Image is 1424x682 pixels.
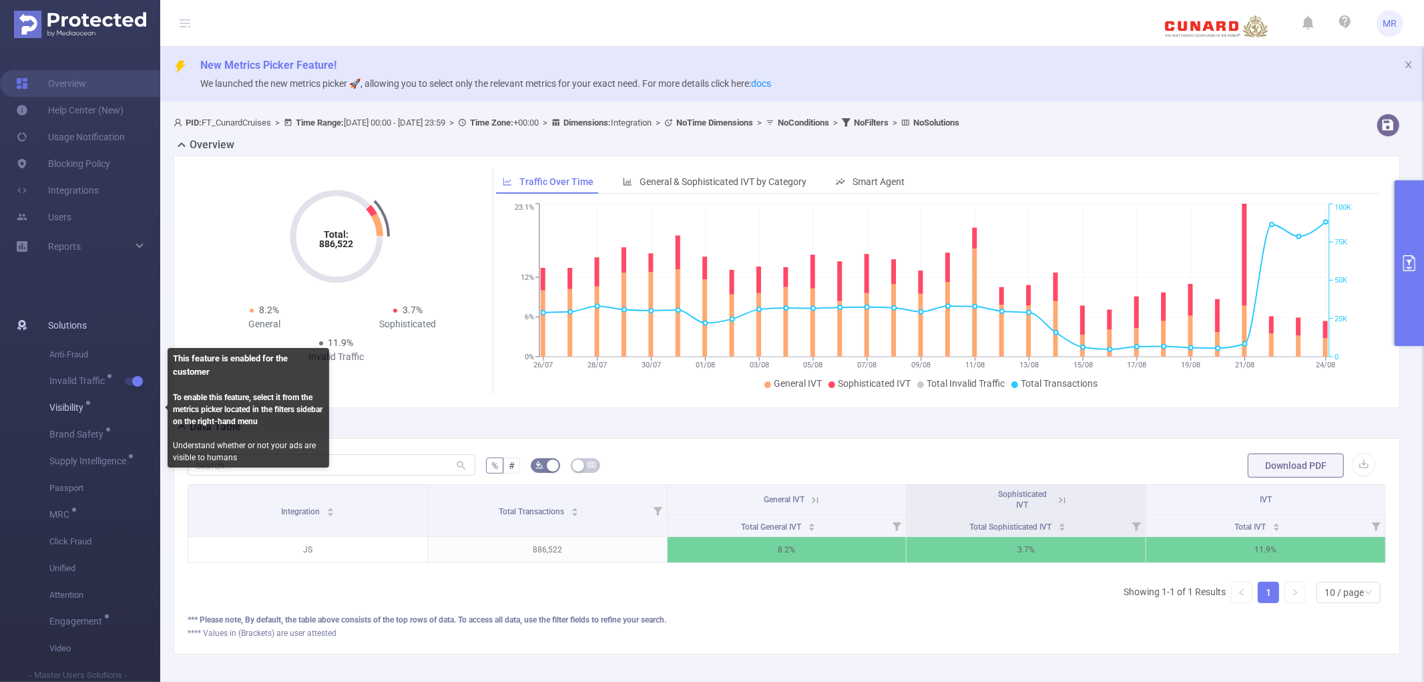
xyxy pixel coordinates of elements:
a: Blocking Policy [16,150,110,177]
i: icon: line-chart [503,177,512,186]
span: New Metrics Picker Feature! [200,59,336,71]
span: > [829,118,842,128]
i: icon: caret-down [808,526,815,530]
span: Integration [563,118,652,128]
i: icon: caret-up [571,506,579,510]
b: No Filters [854,118,889,128]
tspan: 13/08 [1019,361,1039,369]
b: No Solutions [913,118,959,128]
span: Total Transactions [1021,378,1098,389]
span: % [491,460,498,471]
a: Usage Notification [16,124,125,150]
span: Sophisticated IVT [998,490,1047,510]
tspan: 05/08 [803,361,822,369]
i: icon: table [587,461,596,469]
span: Smart Agent [853,176,905,187]
tspan: 01/08 [696,361,715,369]
span: Total IVT [1234,522,1268,532]
i: icon: thunderbolt [174,60,187,73]
a: Users [16,204,71,230]
div: **** Values in (Brackets) are user attested [188,627,1386,639]
tspan: 07/08 [857,361,877,369]
i: icon: bg-colors [535,461,543,469]
tspan: 886,522 [319,238,353,249]
span: 8.2% [259,305,279,315]
span: Visibility [49,403,88,412]
span: MR [1383,10,1397,37]
p: JS [188,537,427,562]
i: icon: down [1365,588,1373,598]
p: 8.2% [668,537,907,562]
tspan: Total: [324,229,348,240]
span: General & Sophisticated IVT by Category [640,176,806,187]
span: Total General IVT [741,522,803,532]
i: icon: caret-down [1059,526,1066,530]
b: Time Zone: [470,118,513,128]
span: Integration [281,507,322,516]
span: > [445,118,458,128]
li: 1 [1258,582,1279,603]
tspan: 50K [1335,277,1347,285]
span: MRC [49,510,74,519]
a: Overview [16,70,86,97]
span: General IVT [764,495,804,504]
span: Total Transactions [499,507,566,516]
i: icon: caret-down [571,511,579,515]
div: Sort [808,521,816,529]
a: Integrations [16,177,99,204]
div: Understand whether or not your ads are visible to humans [168,348,329,468]
span: > [539,118,551,128]
span: Total Invalid Traffic [927,378,1005,389]
span: Engagement [49,617,107,626]
span: # [509,460,515,471]
i: icon: caret-down [1273,526,1280,530]
tspan: 100K [1335,204,1351,212]
i: icon: left [1238,588,1246,596]
span: 11.9% [328,337,354,348]
button: icon: close [1404,57,1413,72]
span: Supply Intelligence [49,456,131,466]
div: Sophisticated [336,317,480,331]
span: Sophisticated IVT [838,378,911,389]
span: Total Sophisticated IVT [969,522,1053,532]
li: Showing 1-1 of 1 Results [1124,582,1226,603]
tspan: 30/07 [642,361,661,369]
b: Dimensions : [563,118,611,128]
tspan: 11/08 [965,361,985,369]
i: icon: caret-down [326,511,334,515]
b: No Time Dimensions [676,118,753,128]
span: Traffic Over Time [519,176,594,187]
span: 3.7% [403,305,423,315]
span: > [753,118,766,128]
li: Previous Page [1231,582,1252,603]
button: Download PDF [1248,454,1344,478]
span: IVT [1260,495,1272,504]
span: General IVT [774,378,822,389]
tspan: 09/08 [911,361,931,369]
i: icon: caret-up [808,521,815,525]
span: Video [49,635,160,662]
i: Filter menu [1367,515,1385,536]
tspan: 24/08 [1316,361,1335,369]
p: 886,522 [428,537,667,562]
tspan: 21/08 [1235,361,1254,369]
span: Passport [49,475,160,502]
tspan: 25K [1335,315,1347,323]
span: > [889,118,901,128]
i: icon: bar-chart [623,177,632,186]
tspan: 19/08 [1181,361,1200,369]
b: PID: [186,118,202,128]
a: docs [751,78,771,89]
i: Filter menu [1127,515,1146,536]
span: Brand Safety [49,430,108,439]
span: Unified [49,555,160,582]
div: General [193,317,336,331]
div: Sort [1272,521,1280,529]
a: Reports [48,233,81,260]
i: icon: close [1404,60,1413,69]
tspan: 23.1% [515,204,534,212]
a: 1 [1258,582,1278,603]
span: Invalid Traffic [49,376,109,385]
div: 10 / page [1325,582,1364,603]
span: FT_CunardCruises [DATE] 00:00 - [DATE] 23:59 +00:00 [174,118,959,128]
